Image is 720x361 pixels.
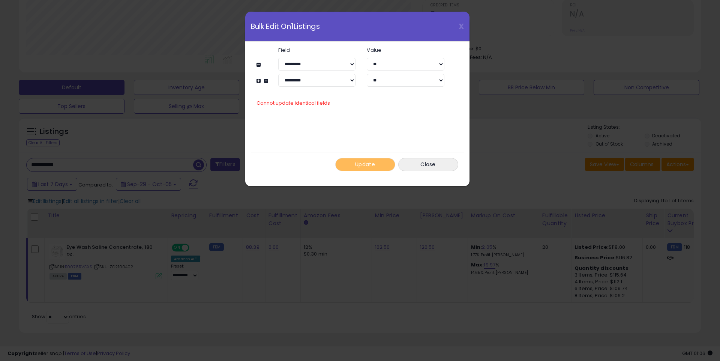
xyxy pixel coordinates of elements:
span: Cannot update identical fields [256,99,330,107]
button: Close [398,158,458,171]
span: Bulk Edit On 1 Listings [251,23,320,30]
label: Value [361,48,450,53]
label: Field [273,48,361,53]
span: X [459,21,464,32]
span: Update [355,161,375,168]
